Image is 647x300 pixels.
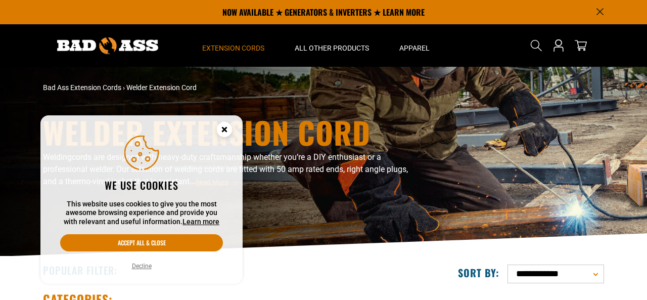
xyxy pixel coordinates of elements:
a: Learn more [182,218,219,226]
summary: Apparel [384,24,445,67]
aside: Cookie Consent [40,115,243,284]
span: All Other Products [295,44,369,53]
span: › [123,83,125,92]
button: Accept all & close [60,234,223,251]
img: Bad Ass Extension Cords [57,37,158,54]
label: Sort by: [458,266,499,279]
span: Apparel [399,44,430,53]
h2: We use cookies [60,179,223,192]
summary: Extension Cords [187,24,280,67]
p: This website uses cookies to give you the most awesome browsing experience and provide you with r... [60,200,223,227]
summary: Search [528,37,544,54]
summary: All Other Products [280,24,384,67]
nav: breadcrumbs [43,82,412,93]
span: Welder Extension Cord [126,83,197,92]
button: Decline [129,261,155,271]
a: Bad Ass Extension Cords [43,83,121,92]
span: Extension Cords [202,44,264,53]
